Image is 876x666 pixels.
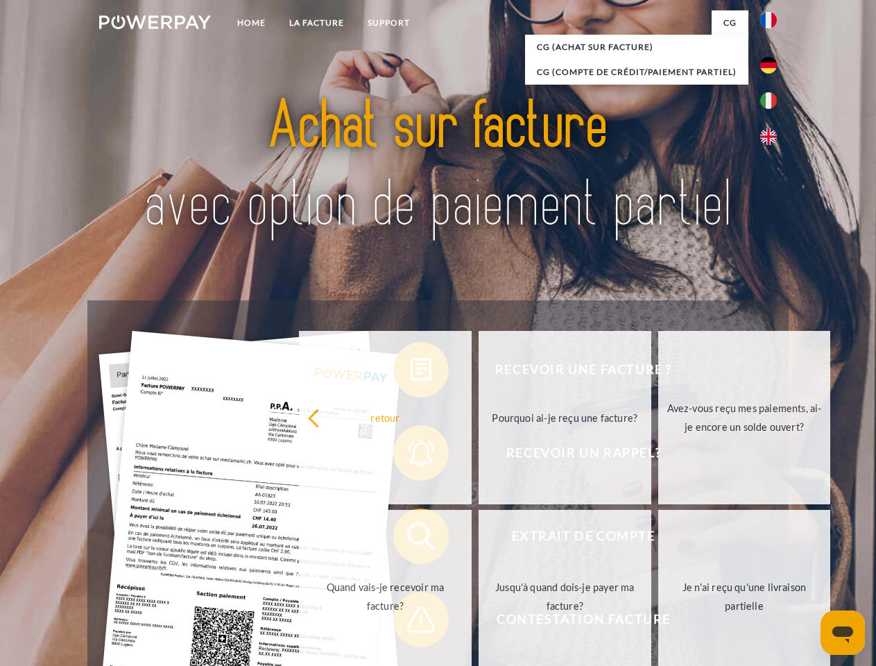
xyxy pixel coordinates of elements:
[712,10,748,35] a: CG
[760,57,777,74] img: de
[658,331,831,504] a: Avez-vous reçu mes paiements, ai-je encore un solde ouvert?
[525,60,748,85] a: CG (Compte de crédit/paiement partiel)
[277,10,356,35] a: LA FACTURE
[760,12,777,28] img: fr
[667,399,823,436] div: Avez-vous reçu mes paiements, ai-je encore un solde ouvert?
[132,67,744,266] img: title-powerpay_fr.svg
[225,10,277,35] a: Home
[487,408,643,427] div: Pourquoi ai-je reçu une facture?
[99,15,211,29] img: logo-powerpay-white.svg
[307,408,463,427] div: retour
[821,610,865,655] iframe: Bouton de lancement de la fenêtre de messagerie
[760,92,777,109] img: it
[487,578,643,615] div: Jusqu'à quand dois-je payer ma facture?
[356,10,422,35] a: Support
[307,578,463,615] div: Quand vais-je recevoir ma facture?
[760,128,777,145] img: en
[525,35,748,60] a: CG (achat sur facture)
[667,578,823,615] div: Je n'ai reçu qu'une livraison partielle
